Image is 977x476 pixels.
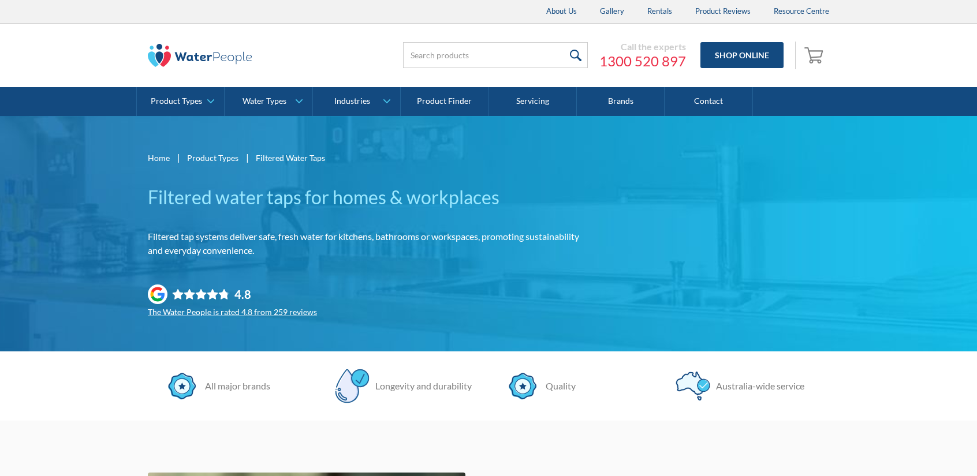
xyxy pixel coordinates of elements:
[599,41,686,53] div: Call the experts
[540,379,576,393] div: Quality
[401,87,488,116] a: Product Finder
[243,96,286,106] div: Water Types
[172,287,591,302] div: Rating: 4.8 out of 5
[176,151,181,164] div: |
[334,96,370,106] div: Industries
[148,308,591,317] div: The Water People is rated 4.8 from 259 reviews
[148,44,252,67] img: The Water People
[599,53,686,70] a: 1300 520 897
[403,42,588,68] input: Search products
[225,87,312,116] a: Water Types
[148,230,591,257] p: Filtered tap systems deliver safe, fresh water for kitchens, bathrooms or workspaces, promoting s...
[187,152,238,164] a: Product Types
[234,287,251,302] div: 4.8
[313,87,400,116] a: Industries
[801,42,829,69] a: Open empty cart
[244,151,250,164] div: |
[148,183,591,211] h1: Filtered water taps for homes & workplaces
[489,87,577,116] a: Servicing
[710,379,804,393] div: Australia-wide service
[700,42,784,68] a: Shop Online
[199,379,270,393] div: All major brands
[137,87,224,116] a: Product Types
[148,152,170,164] a: Home
[665,87,752,116] a: Contact
[804,46,826,64] img: shopping cart
[370,379,472,393] div: Longevity and durability
[577,87,665,116] a: Brands
[151,96,202,106] div: Product Types
[256,152,325,164] div: Filtered Water Taps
